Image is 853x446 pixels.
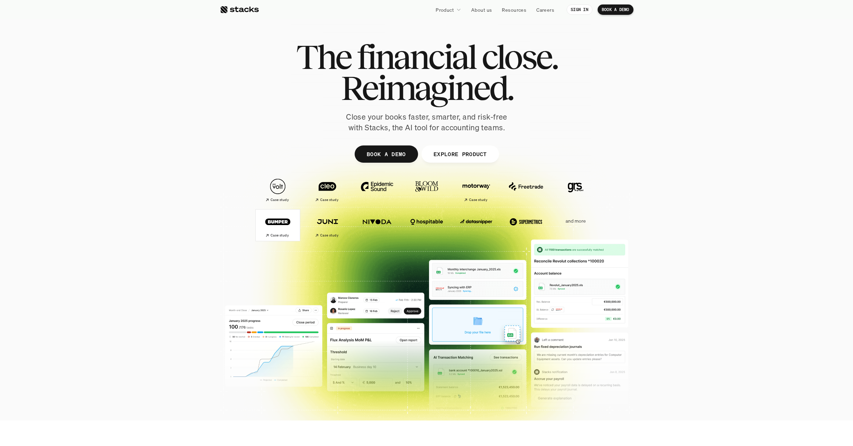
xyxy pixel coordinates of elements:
[306,175,349,205] a: Case study
[455,175,498,205] a: Case study
[341,112,513,133] p: Close your books faster, smarter, and risk-free with Stacks, the AI tool for accounting teams.
[502,6,526,13] p: Resources
[271,198,289,202] h2: Case study
[571,7,588,12] p: SIGN IN
[306,210,349,240] a: Case study
[366,149,406,159] p: BOOK A DEMO
[498,3,530,16] a: Resources
[467,3,496,16] a: About us
[469,198,487,202] h2: Case study
[532,3,558,16] a: Careers
[271,233,289,237] h2: Case study
[481,41,557,72] span: close.
[567,4,592,15] a: SIGN IN
[320,233,338,237] h2: Case study
[554,218,597,224] p: and more
[598,4,633,15] a: BOOK A DEMO
[81,160,112,164] a: Privacy Policy
[357,41,476,72] span: financial
[320,198,338,202] h2: Case study
[296,41,351,72] span: The
[436,6,454,13] p: Product
[421,145,499,163] a: EXPLORE PRODUCT
[471,6,492,13] p: About us
[256,175,299,205] a: Case study
[536,6,554,13] p: Careers
[433,149,487,159] p: EXPLORE PRODUCT
[602,7,629,12] p: BOOK A DEMO
[256,210,299,240] a: Case study
[354,145,418,163] a: BOOK A DEMO
[341,72,512,103] span: Reimagined.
